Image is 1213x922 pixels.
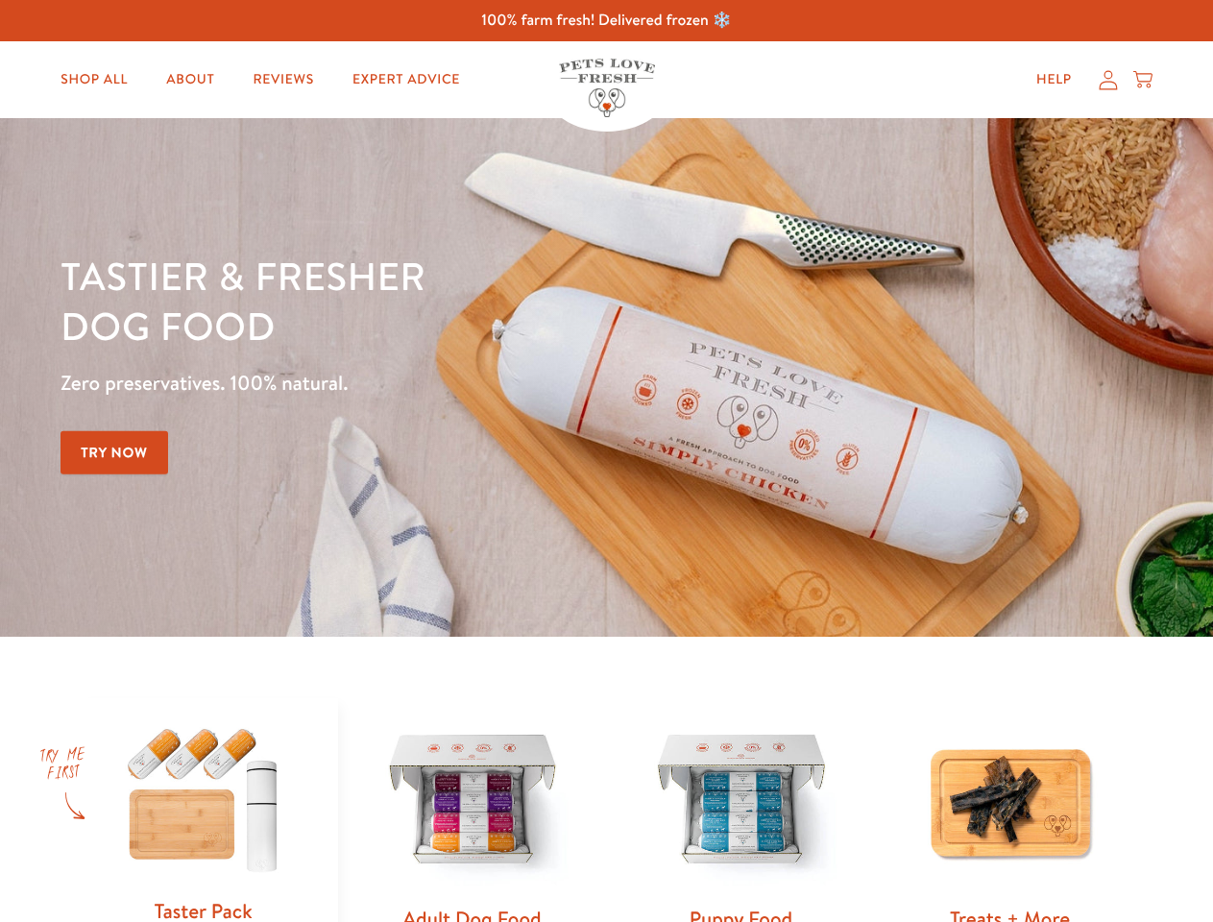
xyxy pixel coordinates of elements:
a: Expert Advice [337,61,475,99]
h1: Tastier & fresher dog food [61,251,788,351]
a: Help [1021,61,1087,99]
p: Zero preservatives. 100% natural. [61,366,788,400]
a: Reviews [237,61,328,99]
a: About [151,61,230,99]
a: Try Now [61,431,168,474]
a: Shop All [45,61,143,99]
img: Pets Love Fresh [559,59,655,117]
